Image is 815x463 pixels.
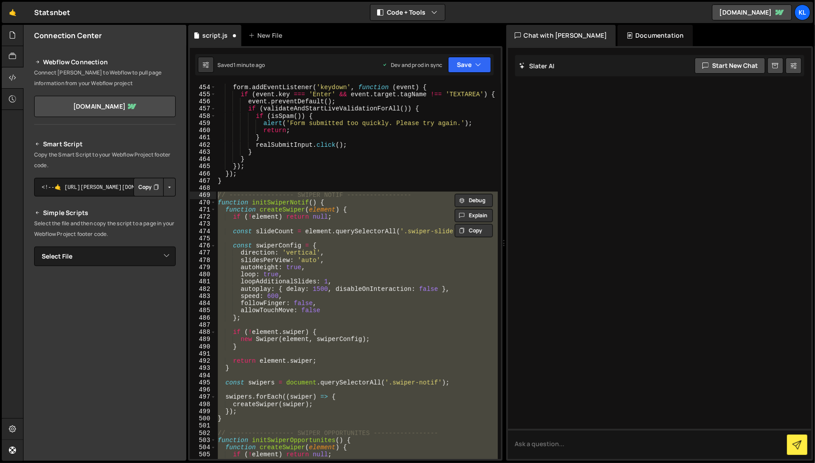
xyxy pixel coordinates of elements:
div: 498 [190,401,216,408]
div: 472 [190,213,216,220]
p: Select the file and then copy the script to a page in your Webflow Project footer code. [34,218,176,239]
div: 484 [190,300,216,307]
div: 499 [190,408,216,415]
div: 473 [190,220,216,228]
button: Copy [134,178,164,196]
button: Explain [455,209,493,222]
button: Copy [455,224,493,237]
div: 494 [190,372,216,379]
div: 503 [190,437,216,444]
div: 458 [190,113,216,120]
div: 470 [190,199,216,206]
div: 479 [190,264,216,271]
div: 504 [190,444,216,451]
div: 465 [190,163,216,170]
div: 476 [190,242,216,249]
a: [DOMAIN_NAME] [712,4,792,20]
div: 483 [190,293,216,300]
div: 486 [190,314,216,322]
div: 1 minute ago [233,61,265,69]
div: Statsnbet [34,7,70,18]
div: New File [248,31,286,40]
textarea: <!--🤙 [URL][PERSON_NAME][DOMAIN_NAME]> <script>document.addEventListener("DOMContentLoaded", func... [34,178,176,196]
iframe: YouTube video player [34,281,177,361]
div: 459 [190,120,216,127]
div: 489 [190,336,216,343]
button: Save [448,57,491,73]
div: 501 [190,422,216,429]
div: Saved [217,61,265,69]
div: 487 [190,322,216,329]
a: [DOMAIN_NAME] [34,96,176,117]
a: Kl [795,4,811,20]
h2: Slater AI [520,62,555,70]
div: 461 [190,134,216,141]
div: 460 [190,127,216,134]
div: 474 [190,228,216,235]
div: 488 [190,329,216,336]
p: Copy the Smart Script to your Webflow Project footer code. [34,149,176,171]
div: 495 [190,379,216,386]
div: 464 [190,156,216,163]
div: 478 [190,257,216,264]
div: Button group with nested dropdown [134,178,176,196]
div: 480 [190,271,216,278]
div: 463 [190,149,216,156]
div: Chat with [PERSON_NAME] [506,25,616,46]
div: 497 [190,393,216,400]
div: 496 [190,386,216,393]
h2: Smart Script [34,139,176,149]
button: Debug [455,194,493,207]
div: 502 [190,430,216,437]
div: 500 [190,415,216,422]
div: 475 [190,235,216,242]
div: Documentation [618,25,693,46]
div: 455 [190,91,216,98]
div: script.js [202,31,228,40]
h2: Connection Center [34,31,102,40]
div: 490 [190,343,216,350]
iframe: YouTube video player [34,366,177,446]
a: 🤙 [2,2,24,23]
div: 492 [190,357,216,365]
div: 454 [190,84,216,91]
div: 468 [190,184,216,192]
h2: Simple Scripts [34,208,176,218]
div: 466 [190,170,216,177]
p: Connect [PERSON_NAME] to Webflow to pull page information from your Webflow project [34,67,176,89]
div: 477 [190,249,216,256]
button: Start new chat [695,58,765,74]
div: 471 [190,206,216,213]
div: Dev and prod in sync [382,61,442,69]
div: 462 [190,141,216,149]
div: 457 [190,105,216,112]
div: 482 [190,286,216,293]
div: 481 [190,278,216,285]
div: 485 [190,307,216,314]
div: 491 [190,350,216,357]
div: 469 [190,192,216,199]
button: Code + Tools [370,4,445,20]
div: 467 [190,177,216,184]
div: 505 [190,451,216,458]
h2: Webflow Connection [34,57,176,67]
div: 456 [190,98,216,105]
div: 493 [190,365,216,372]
